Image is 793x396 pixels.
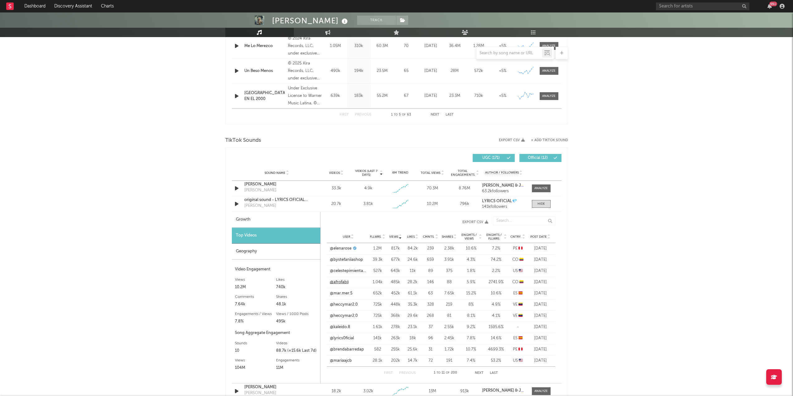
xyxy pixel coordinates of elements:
[423,346,438,353] div: 31
[370,302,385,308] div: 725k
[423,235,435,239] span: Cmnts.
[389,279,403,285] div: 485k
[510,246,526,252] div: PE
[485,302,507,308] div: 4.9 %
[510,235,522,239] span: Cntry.
[529,257,552,263] div: [DATE]
[510,358,526,364] div: US
[656,2,749,10] input: Search for artists
[235,310,276,318] div: Engagements / Views
[354,169,379,177] span: Videos (last 7 days)
[523,156,552,160] span: Official ( 12 )
[276,284,317,291] div: 740k
[423,246,438,252] div: 239
[235,357,276,364] div: Views
[244,43,285,49] a: Me Lo Merezco
[518,314,523,318] span: 🇻🇪
[235,284,276,291] div: 10.2M
[769,2,777,6] div: 99 +
[322,185,351,192] div: 33.3k
[529,313,552,319] div: [DATE]
[276,318,317,325] div: 495k
[510,302,526,308] div: VE
[389,290,403,297] div: 452k
[407,235,415,239] span: Likes
[235,266,317,273] div: Video Engagement
[421,171,440,175] span: Total Views
[330,246,351,252] a: @elenarose
[423,358,438,364] div: 72
[276,276,317,284] div: Likes
[389,335,403,341] div: 263k
[406,246,420,252] div: 84.2k
[442,302,457,308] div: 219
[492,68,513,74] div: <5%
[485,358,507,364] div: 53.2 %
[370,246,385,252] div: 1.2M
[386,170,415,175] div: 6M Trend
[406,313,420,319] div: 29.6k
[460,313,482,319] div: 8.1 %
[460,246,482,252] div: 10.6 %
[510,257,526,263] div: CO
[330,257,363,263] a: @bystefaniiashop
[389,302,403,308] div: 448k
[232,244,320,260] div: Geography
[460,257,482,263] div: 4.3 %
[322,388,351,394] div: 18.2k
[235,301,276,308] div: 7.64k
[276,347,317,355] div: 88.7k (+15.6k Last 7d)
[437,371,440,374] span: to
[395,68,417,74] div: 65
[460,268,482,274] div: 1.8 %
[244,90,285,102] div: [GEOGRAPHIC_DATA] EN EL 2000
[482,184,525,188] a: [PERSON_NAME] & JQuiles
[442,279,457,285] div: 88
[529,290,552,297] div: [DATE]
[490,371,498,375] button: Last
[442,324,457,330] div: 2.55k
[473,154,515,162] button: UGC(171)
[333,220,488,224] button: Export CSV
[330,324,350,330] a: @kaleido.8
[485,290,507,297] div: 10.6 %
[370,268,385,274] div: 527k
[482,205,525,209] div: 141k followers
[446,113,454,117] button: Last
[510,313,526,319] div: VE
[418,388,447,394] div: 13M
[244,187,276,193] div: [PERSON_NAME]
[225,137,261,144] span: TikTok Sounds
[525,139,568,142] button: + Add TikTok Sound
[529,346,552,353] div: [DATE]
[529,335,552,341] div: [DATE]
[406,335,420,341] div: 18k
[330,313,358,319] a: @heccymar2.0
[767,4,772,9] button: 99+
[363,388,373,394] div: 3.02k
[482,389,533,393] strong: [PERSON_NAME] & JQuiles
[460,346,482,353] div: 10.7 %
[355,113,371,117] button: Previous
[518,347,523,351] span: 🇵🇪
[406,358,420,364] div: 14.7k
[442,235,453,239] span: Shares
[420,93,441,99] div: [DATE]
[389,313,403,319] div: 368k
[492,93,513,99] div: <5%
[370,290,385,297] div: 652k
[485,257,507,263] div: 74.2 %
[370,346,385,353] div: 582
[406,279,420,285] div: 28.2k
[518,303,523,307] span: 🇻🇪
[288,60,322,82] div: © 2025 Kira Records, LLC, under exclusive license to Warner Music Latina Inc.
[468,93,489,99] div: 710k
[384,111,418,119] div: 1 5 63
[499,138,525,142] button: Export CSV
[493,217,555,225] input: Search...
[529,358,552,364] div: [DATE]
[423,313,438,319] div: 268
[349,43,369,49] div: 310k
[519,269,523,273] span: 🇺🇸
